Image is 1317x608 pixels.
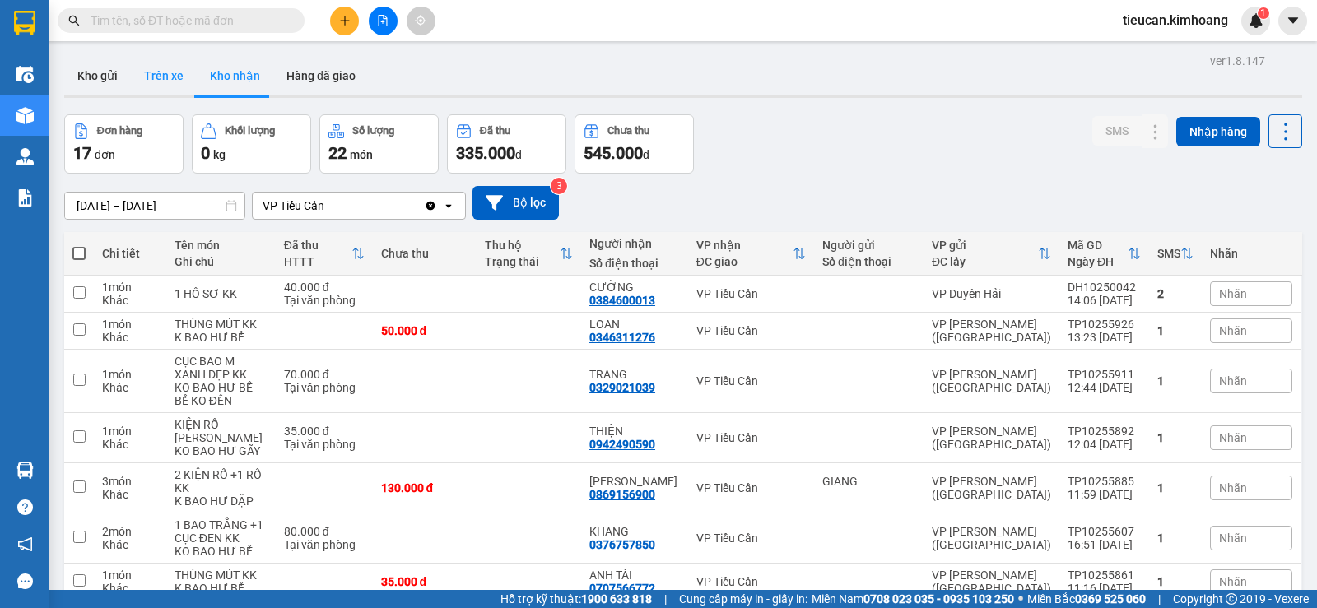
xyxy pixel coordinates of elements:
div: 50.000 đ [381,324,469,337]
button: SMS [1092,116,1142,146]
div: VP Tiểu Cần [696,431,806,444]
div: 12:04 [DATE] [1068,438,1141,451]
div: Chi tiết [102,247,158,260]
strong: 1900 633 818 [581,592,652,606]
span: | [664,590,667,608]
th: Toggle SortBy [276,232,373,276]
button: plus [330,7,359,35]
div: 1 món [102,318,158,331]
span: món [350,148,373,161]
button: caret-down [1278,7,1307,35]
div: K BAO HƯ BỂ [175,331,268,344]
div: 0376757850 [589,538,655,551]
div: Số điện thoại [589,257,680,270]
div: ĐC lấy [932,255,1038,268]
th: Toggle SortBy [1149,232,1202,276]
th: Toggle SortBy [688,232,814,276]
div: KIỆN RỔ KHÔNG KK [175,418,268,444]
th: Toggle SortBy [1059,232,1149,276]
div: 0942490590 [589,438,655,451]
div: 1 món [102,368,158,381]
div: Khác [102,381,158,394]
div: K BAO HƯ DẬP [175,494,268,508]
span: đơn [95,148,115,161]
div: VP Tiểu Cần [696,531,806,545]
span: file-add [377,15,389,26]
div: Tên món [175,239,268,252]
span: question-circle [17,499,33,515]
div: TRANG [589,368,680,381]
div: Thu hộ [485,239,560,252]
div: 1 món [102,569,158,582]
div: VP [PERSON_NAME] ([GEOGRAPHIC_DATA]) [932,569,1051,595]
span: Hỗ trợ kỹ thuật: [500,590,652,608]
div: Tại văn phòng [284,538,365,551]
div: Khác [102,331,158,344]
span: 17 [73,143,91,163]
div: CƯỜNG [589,281,680,294]
strong: 0708 023 035 - 0935 103 250 [863,592,1014,606]
div: VP [PERSON_NAME] ([GEOGRAPHIC_DATA]) [932,525,1051,551]
div: ĐC giao [696,255,793,268]
div: TP10255911 [1068,368,1141,381]
div: TP10255926 [1068,318,1141,331]
div: 1 [1157,575,1194,588]
div: 35.000 đ [381,575,469,588]
div: 1 [1157,374,1194,388]
div: THIỆN [589,425,680,438]
img: warehouse-icon [16,462,34,479]
div: Khác [102,294,158,307]
span: Nhãn [1219,374,1247,388]
img: warehouse-icon [16,66,34,83]
div: VP Tiểu Cần [696,575,806,588]
div: SMS [1157,247,1180,260]
div: 35.000 đ [284,425,365,438]
div: 11:59 [DATE] [1068,488,1141,501]
span: Cung cấp máy in - giấy in: [679,590,807,608]
div: 0384600013 [589,294,655,307]
div: 1 món [102,425,158,438]
span: 0 [201,143,210,163]
button: file-add [369,7,398,35]
div: GIANG [822,475,915,488]
span: Nhãn [1219,287,1247,300]
div: 0869156900 [589,488,655,501]
div: 1 BAO TRẮNG +1 CỤC ĐEN KK [175,518,268,545]
div: THÙNG MÚT KK [175,569,268,582]
strong: 0369 525 060 [1075,592,1146,606]
div: KHANG [589,525,680,538]
span: đ [515,148,522,161]
div: Mã GD [1068,239,1128,252]
div: 1 [1157,431,1194,444]
div: Khác [102,538,158,551]
span: message [17,573,33,589]
div: 3 món [102,475,158,488]
div: Đơn hàng [97,125,142,137]
span: ⚪️ [1018,596,1023,602]
div: VP Tiểu Cần [696,324,806,337]
sup: 3 [551,178,567,194]
span: Nhãn [1219,575,1247,588]
span: search [68,15,80,26]
span: copyright [1226,593,1237,605]
div: Tại văn phòng [284,438,365,451]
div: LOAN [589,318,680,331]
th: Toggle SortBy [924,232,1059,276]
span: Miền Nam [812,590,1014,608]
div: Nhãn [1210,247,1292,260]
span: Miền Bắc [1027,590,1146,608]
div: VP [PERSON_NAME] ([GEOGRAPHIC_DATA]) [932,425,1051,451]
span: tieucan.kimhoang [1110,10,1241,30]
div: 2 [1157,287,1194,300]
div: TP10255861 [1068,569,1141,582]
div: Trạng thái [485,255,560,268]
div: KO BAO HƯ BỂ [175,545,268,558]
span: 1 [1260,7,1266,19]
div: Người nhận [589,237,680,250]
div: 16:51 [DATE] [1068,538,1141,551]
div: Người gửi [822,239,915,252]
div: VP [PERSON_NAME] ([GEOGRAPHIC_DATA]) [932,368,1051,394]
div: 1 [1157,324,1194,337]
div: 1 [1157,481,1194,494]
div: VP nhận [696,239,793,252]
